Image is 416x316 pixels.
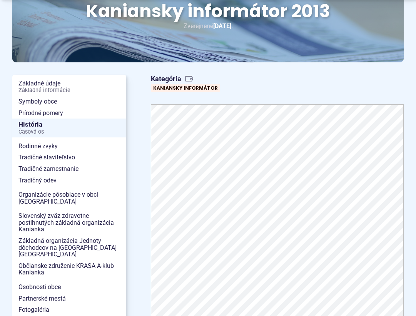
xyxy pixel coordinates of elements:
[12,163,126,175] a: Tradičné zamestnanie
[213,22,231,30] span: [DATE]
[151,84,220,92] a: Kaniansky informátor
[18,78,120,96] span: Základné údaje
[18,175,120,186] span: Tradičný odev
[18,129,120,135] span: Časová os
[12,281,126,293] a: Osobnosti obce
[12,78,126,96] a: Základné údajeZákladné informácie
[12,189,126,207] a: Organizácie pôsobiace v obci [GEOGRAPHIC_DATA]
[18,107,120,119] span: Prírodné pomery
[12,260,126,278] a: Občianske združenie KRASA A-klub Kanianka
[18,293,120,304] span: Partnerské mestá
[18,87,120,94] span: Základné informácie
[12,175,126,186] a: Tradičný odev
[37,21,379,31] p: Zverejnené .
[18,152,120,163] span: Tradičné staviteľstvo
[12,235,126,260] a: Základná organizácia Jednoty dôchodcov na [GEOGRAPHIC_DATA] [GEOGRAPHIC_DATA]
[18,96,120,107] span: Symboly obce
[18,189,120,207] span: Organizácie pôsobiace v obci [GEOGRAPHIC_DATA]
[12,119,126,137] a: HistóriaČasová os
[18,235,120,260] span: Základná organizácia Jednoty dôchodcov na [GEOGRAPHIC_DATA] [GEOGRAPHIC_DATA]
[151,75,223,84] span: Kategória
[18,140,120,152] span: Rodinné zvyky
[12,107,126,119] a: Prírodné pomery
[12,304,126,316] a: Fotogaléria
[12,152,126,163] a: Tradičné staviteľstvo
[18,304,120,316] span: Fotogaléria
[18,210,120,235] span: Slovenský zväz zdravotne postihnutých základná organizácia Kanianka
[18,281,120,293] span: Osobnosti obce
[18,260,120,278] span: Občianske združenie KRASA A-klub Kanianka
[12,293,126,304] a: Partnerské mestá
[12,210,126,235] a: Slovenský zväz zdravotne postihnutých základná organizácia Kanianka
[18,163,120,175] span: Tradičné zamestnanie
[12,140,126,152] a: Rodinné zvyky
[18,119,120,137] span: História
[12,96,126,107] a: Symboly obce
